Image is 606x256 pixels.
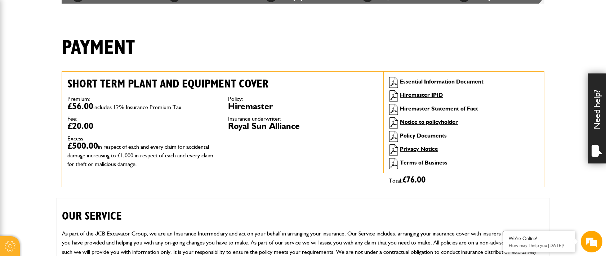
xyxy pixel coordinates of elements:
a: Hiremaster Statement of Fact [400,105,478,112]
h2: OUR SERVICE [62,198,544,223]
dt: Premium: [67,96,217,102]
a: Policy Documents [400,132,447,139]
dt: Fee: [67,116,217,122]
div: Chat with us now [37,40,121,50]
div: Total: [383,173,544,187]
em: Start Chat [98,201,131,210]
input: Enter your email address [9,88,132,104]
div: Need help? [588,73,606,163]
input: Enter your phone number [9,109,132,125]
dd: £56.00 [67,102,217,111]
p: How may I help you today? [509,243,570,248]
a: Privacy Notice [400,145,438,152]
span: in respect of each and every claim for accidental damage increasing to £1,000 in respect of each ... [67,143,213,167]
h1: Payment [62,36,135,60]
img: d_20077148190_company_1631870298795_20077148190 [12,40,30,50]
h2: Short term plant and equipment cover [67,77,378,91]
dd: £20.00 [67,122,217,130]
dd: £500.00 [67,142,217,167]
dd: Hiremaster [228,102,378,111]
div: Minimize live chat window [118,4,135,21]
span: 76.00 [406,176,425,184]
a: Notice to policyholder [400,118,458,125]
dd: Royal Sun Alliance [228,122,378,130]
a: Hiremaster IPID [400,91,443,98]
div: We're Online! [509,235,570,242]
dt: Insurance underwriter: [228,116,378,122]
input: Enter your last name [9,67,132,82]
dt: Excess: [67,136,217,142]
a: Terms of Business [400,159,447,166]
textarea: Type your message and hit 'Enter' [9,130,132,194]
span: £ [402,176,425,184]
dt: Policy: [228,96,378,102]
a: Essential Information Document [400,78,484,85]
span: includes 12% Insurance Premium Tax [93,104,182,111]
